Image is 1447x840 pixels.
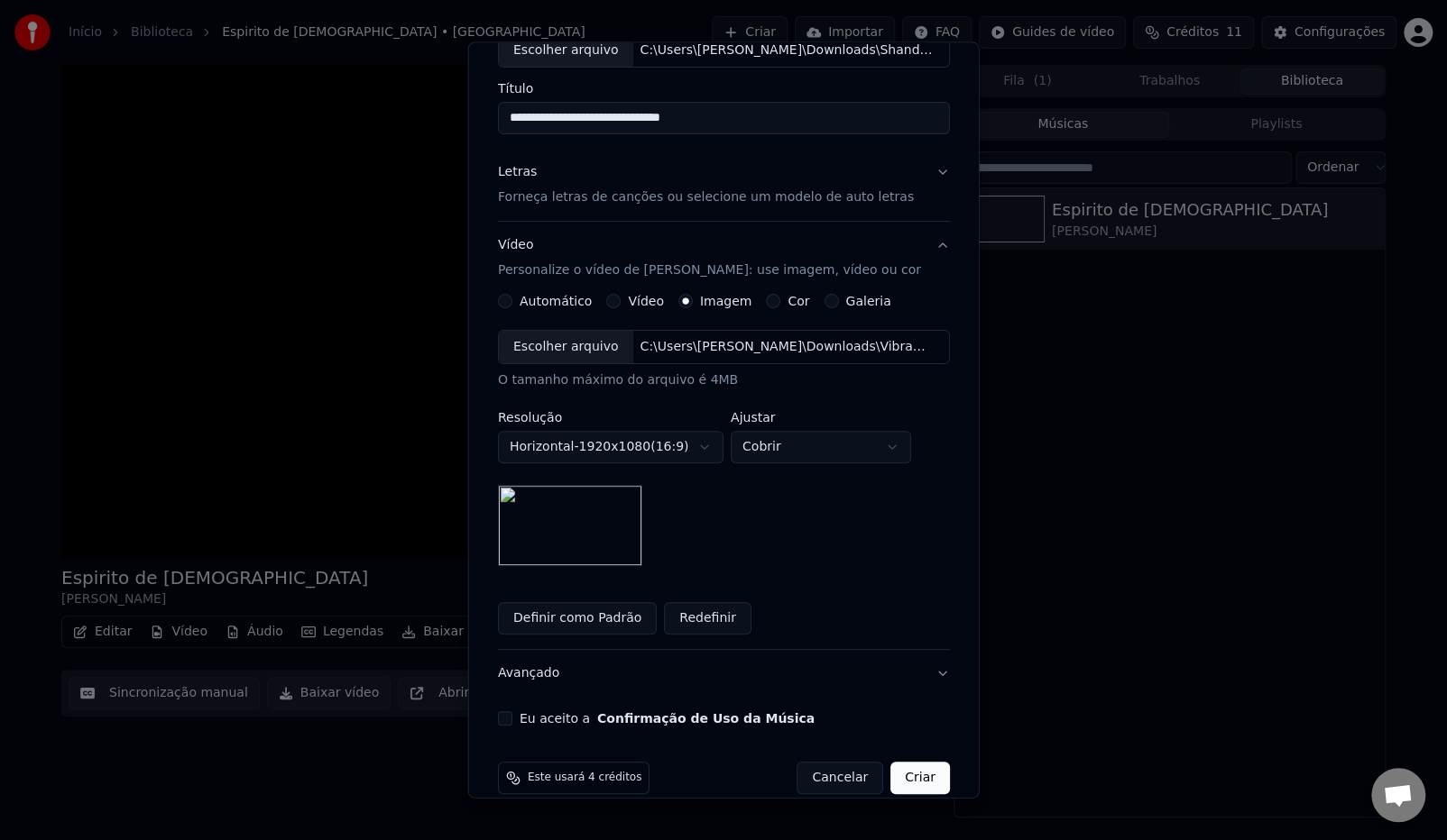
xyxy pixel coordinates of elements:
[498,261,921,279] p: Personalize o vídeo de [PERSON_NAME]: use imagem, vídeo ou cor
[498,149,950,221] button: LetrasForneça letras de canções ou selecione um modelo de auto letras
[528,770,641,784] span: Este usará 4 créditos
[498,222,950,294] button: VídeoPersonalize o vídeo de [PERSON_NAME]: use imagem, vídeo ou cor
[520,295,592,307] label: Automático
[597,711,815,724] button: Eu aceito a
[498,371,950,389] div: O tamanho máximo do arquivo é 4MB
[498,410,723,423] label: Resolução
[699,295,751,307] label: Imagem
[520,711,815,724] label: Eu aceito a
[498,649,950,696] button: Avançado
[632,338,939,356] div: C:\Users\[PERSON_NAME]\Downloads\Vibrant Children's Illustration of 'Espírito de Deus'.png
[890,761,950,793] button: Criar
[632,41,939,59] div: C:\Users\[PERSON_NAME]\Downloads\Shandalari_kanda_Espirito_de_Deus.mp3
[797,761,883,793] button: Cancelar
[731,410,911,423] label: Ajustar
[788,295,809,307] label: Cor
[499,331,633,363] div: Escolher arquivo
[499,34,633,67] div: Escolher arquivo
[498,163,537,181] div: Letras
[498,294,950,649] div: VídeoPersonalize o vídeo de [PERSON_NAME]: use imagem, vídeo ou cor
[664,601,751,634] button: Redefinir
[498,601,657,634] button: Definir como Padrão
[845,295,890,307] label: Galeria
[498,188,914,206] p: Forneça letras de canções ou selecione um modelo de auto letras
[628,295,664,307] label: Vídeo
[498,82,950,95] label: Título
[498,236,921,279] div: Vídeo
